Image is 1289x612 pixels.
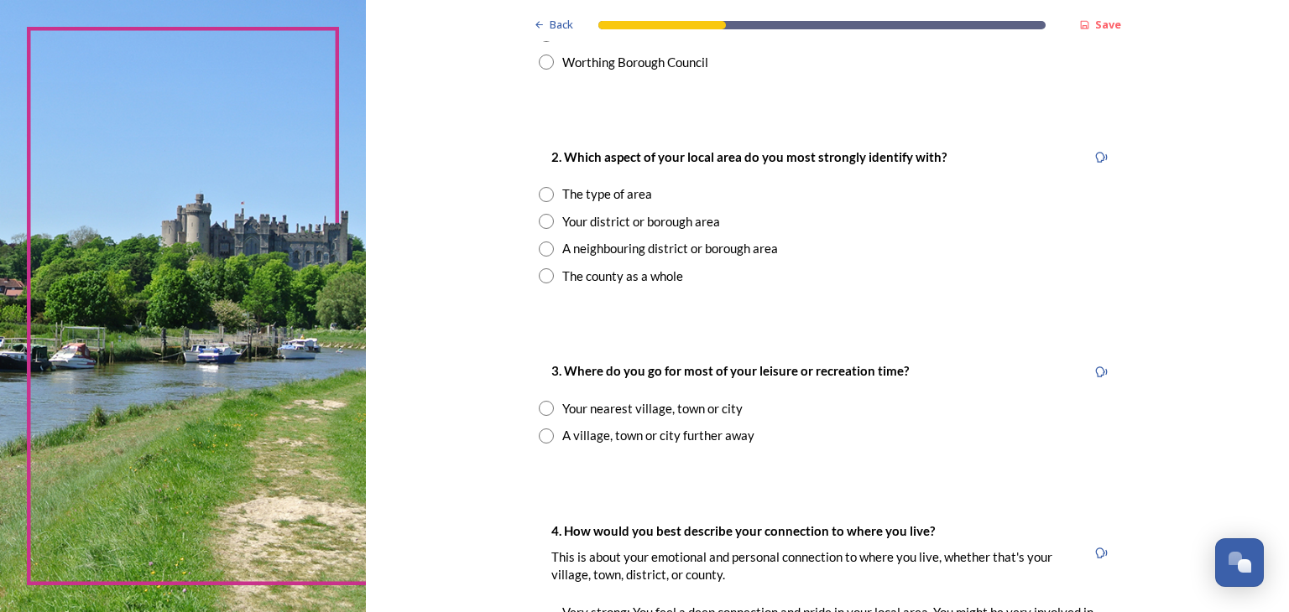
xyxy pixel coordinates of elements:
div: Your nearest village, town or city [562,399,743,418]
span: Back [550,17,573,33]
button: Open Chat [1215,538,1264,587]
div: The county as a whole [562,267,683,286]
strong: Save [1095,17,1121,32]
strong: 2. Which aspect of your local area do you most strongly identify with? [551,149,947,164]
div: A village, town or city further away [562,426,754,445]
div: A neighbouring district or borough area [562,239,778,258]
strong: 3. Where do you go for most of your leisure or recreation time? [551,363,909,378]
strong: 4. How would you best describe your connection to where you live? [551,523,935,538]
p: This is about your emotional and personal connection to where you live, whether that's your villa... [551,548,1073,584]
div: The type of area [562,184,652,204]
div: Worthing Borough Council [562,53,708,72]
div: Your district or borough area [562,212,720,231]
